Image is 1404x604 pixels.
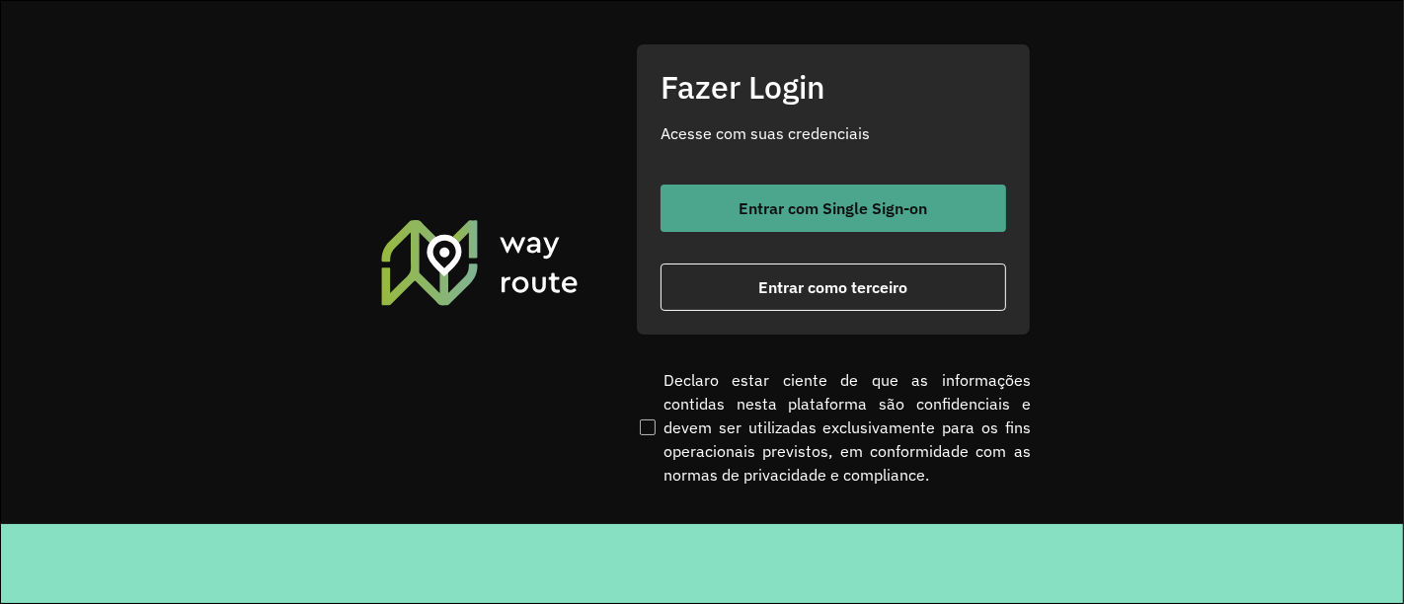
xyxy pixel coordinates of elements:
[661,185,1006,232] button: button
[661,264,1006,311] button: button
[378,217,582,308] img: Roteirizador AmbevTech
[759,279,908,295] span: Entrar como terceiro
[636,368,1031,487] label: Declaro estar ciente de que as informações contidas nesta plataforma são confidenciais e devem se...
[661,68,1006,106] h2: Fazer Login
[661,121,1006,145] p: Acesse com suas credenciais
[740,200,928,216] span: Entrar com Single Sign-on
